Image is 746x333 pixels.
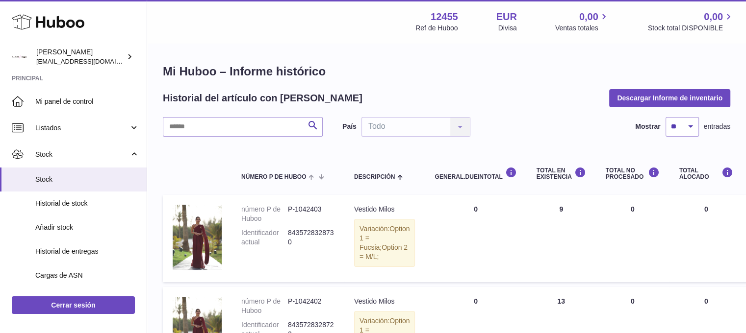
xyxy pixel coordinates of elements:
[173,205,222,270] img: product image
[609,89,730,107] button: Descargar Informe de inventario
[537,167,586,180] div: Total en EXISTENCIA
[704,10,723,24] span: 0,00
[606,167,660,180] div: Total NO PROCESADO
[35,199,139,208] span: Historial de stock
[555,24,610,33] span: Ventas totales
[354,297,415,306] div: Vestido Milos
[435,167,516,180] div: general.dueInTotal
[342,122,357,131] label: País
[354,174,395,180] span: Descripción
[12,49,26,64] img: pedidos@glowrias.com
[704,122,730,131] span: entradas
[35,150,129,159] span: Stock
[648,24,734,33] span: Stock total DISPONIBLE
[360,225,410,251] span: Option 1 = Fucsia;
[648,10,734,33] a: 0,00 Stock total DISPONIBLE
[35,97,139,106] span: Mi panel de control
[669,195,743,282] td: 0
[425,195,526,282] td: 0
[163,92,362,105] h2: Historial del artículo con [PERSON_NAME]
[635,122,660,131] label: Mostrar
[360,243,408,261] span: Option 2 = M/L;
[241,228,288,247] dt: Identificador actual
[498,24,517,33] div: Divisa
[555,10,610,33] a: 0,00 Ventas totales
[288,205,334,223] dd: P-1042403
[496,10,517,24] strong: EUR
[679,167,733,180] div: Total ALOCADO
[415,24,458,33] div: Ref de Huboo
[354,219,415,267] div: Variación:
[36,57,144,65] span: [EMAIL_ADDRESS][DOMAIN_NAME]
[163,64,730,79] h1: Mi Huboo – Informe histórico
[579,10,598,24] span: 0,00
[241,205,288,223] dt: número P de Huboo
[431,10,458,24] strong: 12455
[35,175,139,184] span: Stock
[35,123,129,133] span: Listados
[36,48,125,66] div: [PERSON_NAME]
[241,297,288,315] dt: número P de Huboo
[596,195,669,282] td: 0
[288,228,334,247] dd: 8435728328730
[288,297,334,315] dd: P-1042402
[354,205,415,214] div: Vestido Milos
[527,195,596,282] td: 9
[12,296,135,314] a: Cerrar sesión
[241,174,306,180] span: número P de Huboo
[35,223,139,232] span: Añadir stock
[35,271,139,280] span: Cargas de ASN
[35,247,139,256] span: Historial de entregas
